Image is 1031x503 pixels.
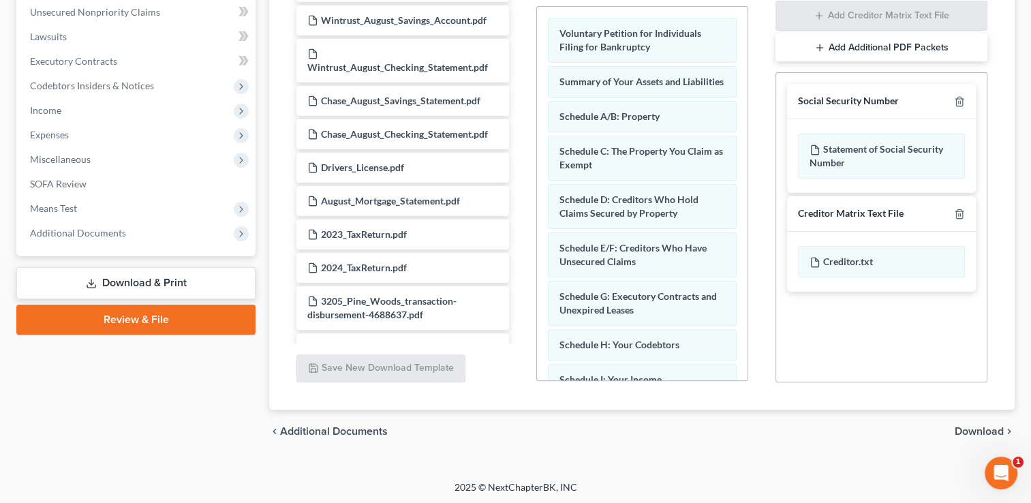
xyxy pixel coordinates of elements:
span: Lawsuits [30,31,67,42]
span: Download [955,426,1004,437]
span: Unsecured Nonpriority Claims [30,6,160,18]
span: 3205_Pine_Woods_transaction-disbursement-4688637.pdf [307,295,457,320]
span: Schedule G: Executory Contracts and Unexpired Leases [559,290,717,316]
i: chevron_right [1004,426,1015,437]
i: chevron_left [269,426,280,437]
span: Codebtors Insiders & Notices [30,80,154,91]
a: chevron_left Additional Documents [269,426,388,437]
span: 164_Town_Center_transaction-disbursement-4832136.pdf [307,342,453,367]
div: Creditor Matrix Text File [798,207,904,220]
a: Lawsuits [19,25,256,49]
span: Means Test [30,202,77,214]
div: Social Security Number [798,95,899,108]
span: Executory Contracts [30,55,117,67]
a: Download & Print [16,267,256,299]
span: August_Mortgage_Statement.pdf [321,195,460,207]
span: Schedule E/F: Creditors Who Have Unsecured Claims [559,242,707,267]
span: Additional Documents [280,426,388,437]
span: 2024_TaxReturn.pdf [321,262,407,273]
span: Schedule D: Creditors Who Hold Claims Secured by Property [559,194,698,219]
div: Statement of Social Security Number [798,134,965,179]
span: Schedule I: Your Income [559,374,662,385]
button: Add Creditor Matrix Text File [775,1,987,31]
span: 1 [1013,457,1024,468]
span: Summary of Your Assets and Liabilities [559,76,724,87]
span: Income [30,104,61,116]
span: Chase_August_Checking_Statement.pdf [321,128,488,140]
span: Schedule A/B: Property [559,110,660,122]
a: SOFA Review [19,172,256,196]
span: 2023_TaxReturn.pdf [321,228,407,240]
a: Executory Contracts [19,49,256,74]
span: SOFA Review [30,178,87,189]
span: Wintrust_August_Savings_Account.pdf [321,14,487,26]
span: Schedule H: Your Codebtors [559,339,679,350]
span: Additional Documents [30,227,126,239]
span: Schedule C: The Property You Claim as Exempt [559,145,723,170]
span: Voluntary Petition for Individuals Filing for Bankruptcy [559,27,701,52]
a: Review & File [16,305,256,335]
span: Wintrust_August_Checking_Statement.pdf [307,61,488,73]
button: Add Additional PDF Packets [775,33,987,62]
span: Drivers_License.pdf [321,162,404,173]
button: Download chevron_right [955,426,1015,437]
span: Expenses [30,129,69,140]
button: Save New Download Template [296,354,465,383]
iframe: Intercom live chat [985,457,1017,489]
div: Creditor.txt [798,246,965,277]
span: Miscellaneous [30,153,91,165]
span: Chase_August_Savings_Statement.pdf [321,95,480,106]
